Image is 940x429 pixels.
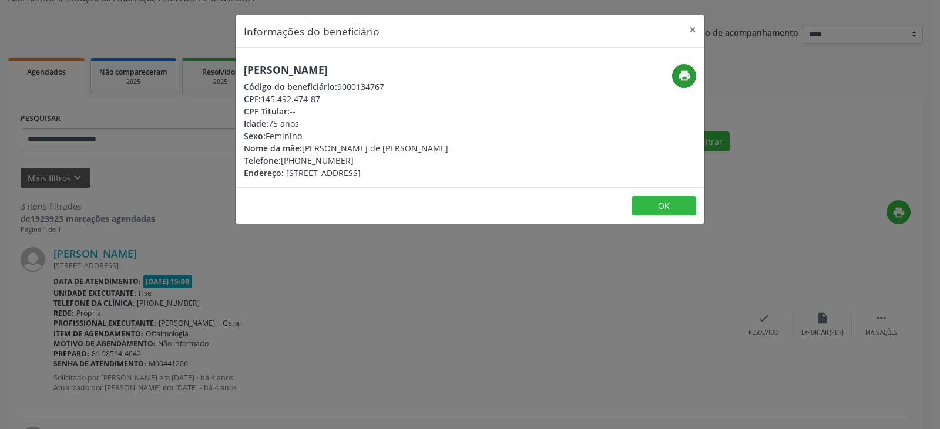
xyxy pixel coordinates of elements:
h5: Informações do beneficiário [244,23,380,39]
span: Código do beneficiário: [244,81,337,92]
button: OK [632,196,696,216]
i: print [678,69,691,82]
span: CPF Titular: [244,106,290,117]
div: [PHONE_NUMBER] [244,154,448,167]
span: Idade: [244,118,268,129]
span: Sexo: [244,130,266,141]
div: 75 anos [244,117,448,130]
button: Close [681,15,704,44]
div: 145.492.474-87 [244,93,448,105]
div: [PERSON_NAME] de [PERSON_NAME] [244,142,448,154]
h5: [PERSON_NAME] [244,64,448,76]
div: 9000134767 [244,80,448,93]
span: Telefone: [244,155,281,166]
span: Endereço: [244,167,284,178]
span: Nome da mãe: [244,143,302,154]
button: print [672,64,696,88]
div: Feminino [244,130,448,142]
span: CPF: [244,93,261,104]
div: -- [244,105,448,117]
span: [STREET_ADDRESS] [286,167,361,178]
